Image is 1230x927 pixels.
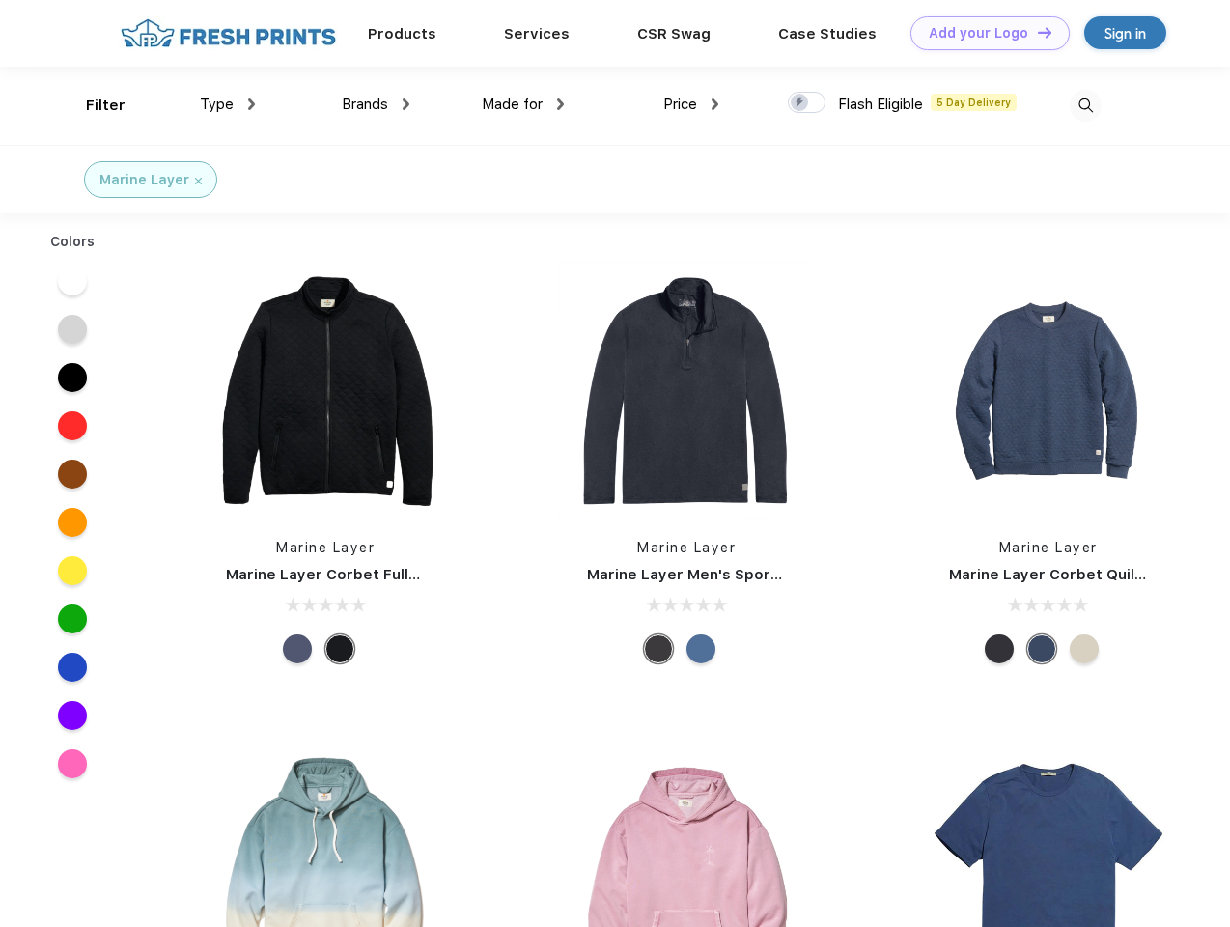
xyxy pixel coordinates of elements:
span: 5 Day Delivery [931,94,1017,111]
div: Colors [36,232,110,252]
div: Oat Heather [1070,634,1099,663]
img: fo%20logo%202.webp [115,16,342,50]
img: dropdown.png [712,98,718,110]
img: func=resize&h=266 [558,262,815,519]
img: dropdown.png [248,98,255,110]
span: Price [663,96,697,113]
a: Marine Layer Corbet Full-Zip Jacket [226,566,493,583]
a: Marine Layer [637,540,736,555]
div: Navy Heather [1027,634,1056,663]
div: Charcoal [644,634,673,663]
img: dropdown.png [403,98,409,110]
div: Add your Logo [929,25,1028,42]
a: Sign in [1084,16,1166,49]
img: desktop_search.svg [1070,90,1102,122]
div: Navy [283,634,312,663]
img: DT [1038,27,1051,38]
span: Flash Eligible [838,96,923,113]
img: dropdown.png [557,98,564,110]
img: func=resize&h=266 [920,262,1177,519]
a: Marine Layer [276,540,375,555]
a: Marine Layer [999,540,1098,555]
span: Brands [342,96,388,113]
div: Deep Denim [686,634,715,663]
div: Black [325,634,354,663]
span: Made for [482,96,543,113]
div: Charcoal [985,634,1014,663]
img: func=resize&h=266 [197,262,454,519]
img: filter_cancel.svg [195,178,202,184]
a: Products [368,25,436,42]
a: CSR Swag [637,25,711,42]
span: Type [200,96,234,113]
a: Services [504,25,570,42]
div: Sign in [1104,22,1146,44]
div: Filter [86,95,126,117]
a: Marine Layer Men's Sport Quarter Zip [587,566,867,583]
div: Marine Layer [99,170,189,190]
